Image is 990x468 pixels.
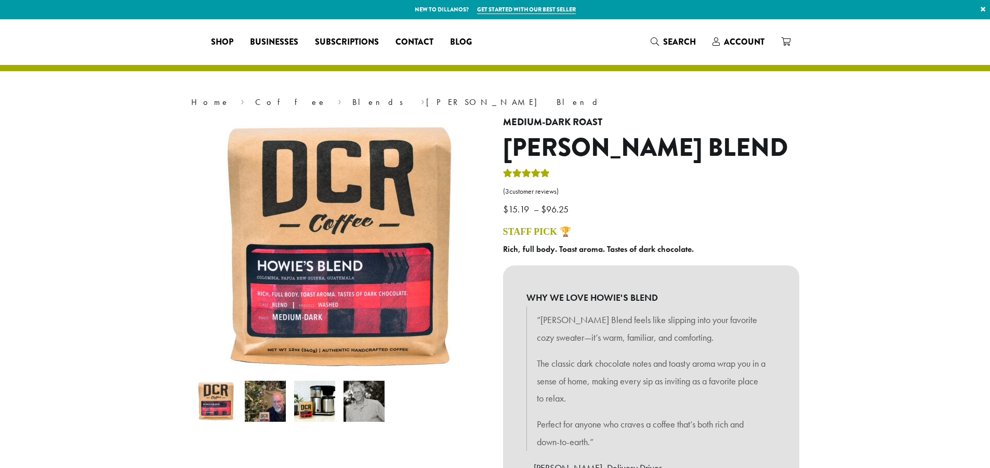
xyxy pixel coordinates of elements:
img: Howie's Blend - Image 2 [245,381,286,422]
div: Rated 4.67 out of 5 [503,167,550,183]
a: Home [191,97,230,108]
span: – [534,203,539,215]
span: 3 [505,187,509,196]
a: Shop [203,34,242,50]
a: Get started with our best seller [477,5,576,14]
img: Howie's Blend [209,117,469,377]
span: Contact [395,36,433,49]
a: Search [642,33,704,50]
span: Search [663,36,696,48]
span: › [421,92,425,109]
span: Subscriptions [315,36,379,49]
span: Account [724,36,764,48]
img: Howie's Blend - Image 3 [294,381,335,422]
img: Howie Heyer [344,381,385,422]
span: $ [503,203,508,215]
bdi: 96.25 [541,203,571,215]
b: WHY WE LOVE HOWIE'S BLEND [526,289,776,306]
nav: Breadcrumb [191,96,799,109]
img: Howie's Blend [195,381,236,422]
a: STAFF PICK 🏆 [503,226,571,237]
span: › [338,92,341,109]
span: $ [541,203,546,215]
a: Blends [352,97,410,108]
p: “[PERSON_NAME] Blend feels like slipping into your favorite cozy sweater—it’s warm, familiar, and... [537,311,765,346]
span: › [241,92,244,109]
span: Businesses [250,36,298,49]
bdi: 15.19 [503,203,532,215]
a: Coffee [255,97,326,108]
h4: Medium-Dark Roast [503,117,799,128]
span: Blog [450,36,472,49]
a: (3customer reviews) [503,186,799,197]
b: Rich, full body. Toast aroma. Tastes of dark chocolate. [503,244,694,255]
p: Perfect for anyone who craves a coffee that’s both rich and down-to-earth.” [537,416,765,451]
p: The classic dark chocolate notes and toasty aroma wrap you in a sense of home, making every sip a... [537,355,765,407]
span: Shop [211,36,233,49]
h1: [PERSON_NAME] Blend [503,133,799,163]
